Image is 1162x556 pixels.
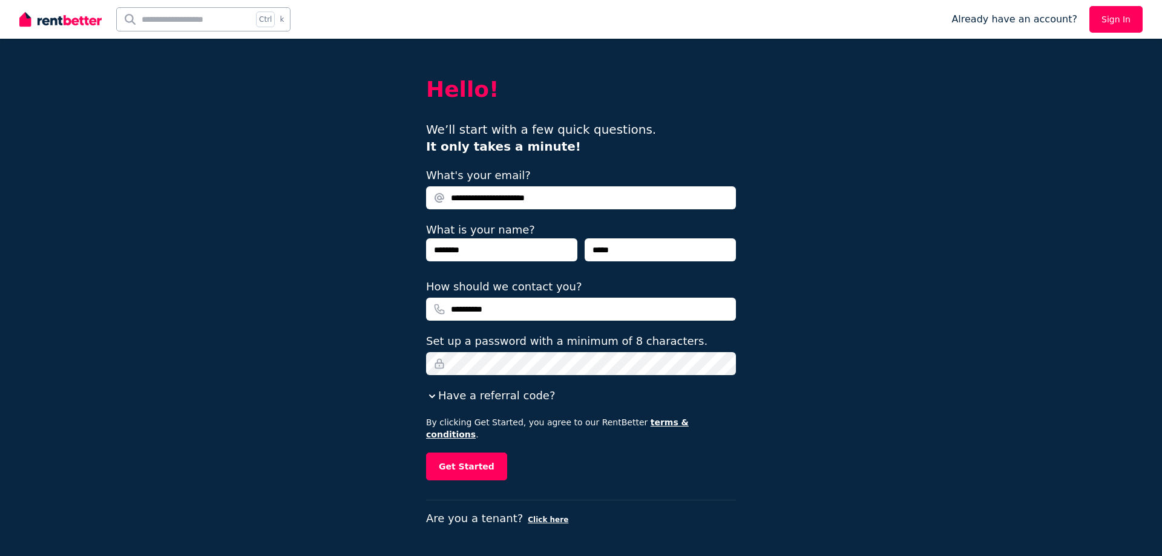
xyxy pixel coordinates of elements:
button: Click here [528,515,568,525]
button: Have a referral code? [426,387,555,404]
span: Ctrl [256,11,275,27]
span: Already have an account? [951,12,1077,27]
img: RentBetter [19,10,102,28]
span: k [280,15,284,24]
b: It only takes a minute! [426,139,581,154]
label: What is your name? [426,223,535,236]
label: How should we contact you? [426,278,582,295]
a: Sign In [1089,6,1143,33]
h2: Hello! [426,77,736,102]
span: We’ll start with a few quick questions. [426,122,656,154]
label: What's your email? [426,167,531,184]
p: Are you a tenant? [426,510,736,527]
button: Get Started [426,453,507,480]
p: By clicking Get Started, you agree to our RentBetter . [426,416,736,440]
label: Set up a password with a minimum of 8 characters. [426,333,707,350]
